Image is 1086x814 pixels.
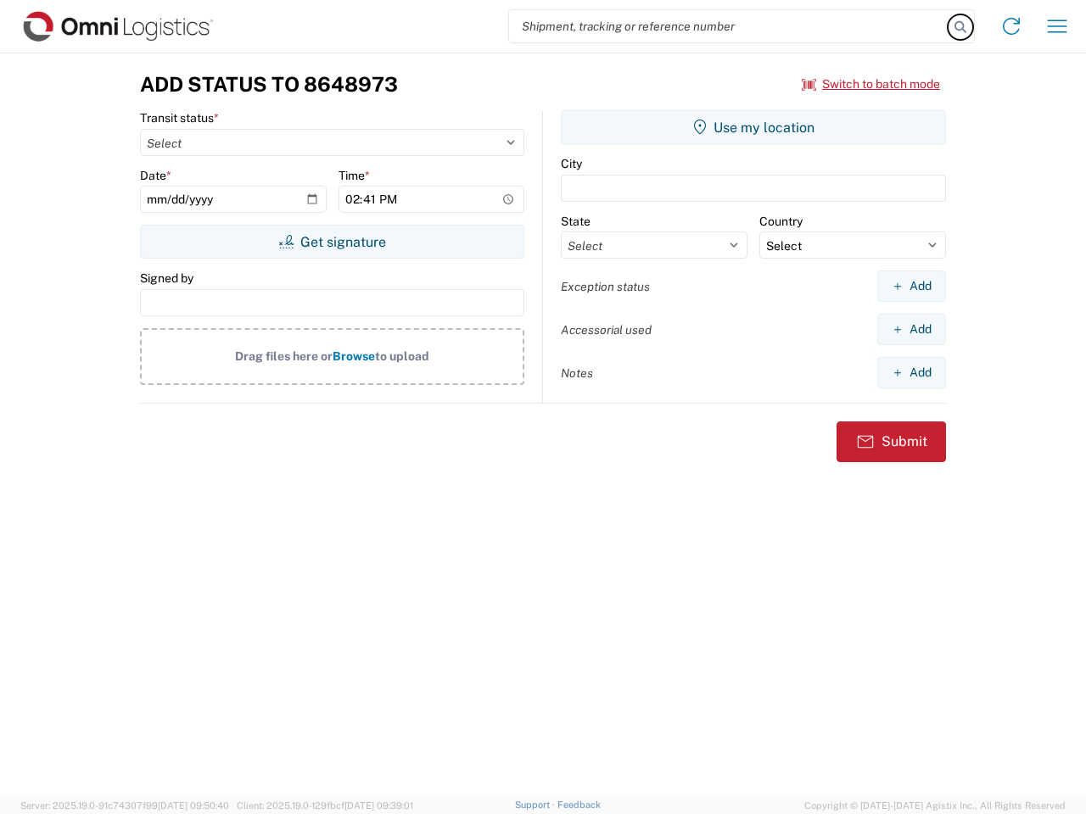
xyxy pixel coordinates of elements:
[515,800,557,810] a: Support
[802,70,940,98] button: Switch to batch mode
[561,279,650,294] label: Exception status
[140,72,398,97] h3: Add Status to 8648973
[561,110,946,144] button: Use my location
[804,798,1066,813] span: Copyright © [DATE]-[DATE] Agistix Inc., All Rights Reserved
[158,800,229,811] span: [DATE] 09:50:40
[877,270,946,302] button: Add
[140,168,171,183] label: Date
[837,421,946,462] button: Submit
[140,270,193,286] label: Signed by
[237,800,413,811] span: Client: 2025.19.0-129fbcf
[561,365,593,381] label: Notes
[877,357,946,388] button: Add
[759,214,803,229] label: Country
[557,800,601,810] a: Feedback
[509,10,949,42] input: Shipment, tracking or reference number
[140,110,219,125] label: Transit status
[375,349,429,363] span: to upload
[20,800,229,811] span: Server: 2025.19.0-91c74307f99
[344,800,413,811] span: [DATE] 09:39:01
[561,156,582,171] label: City
[333,349,375,363] span: Browse
[561,322,652,337] label: Accessorial used
[235,349,333,363] span: Drag files here or
[561,214,591,229] label: State
[877,314,946,345] button: Add
[140,225,524,259] button: Get signature
[339,168,370,183] label: Time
